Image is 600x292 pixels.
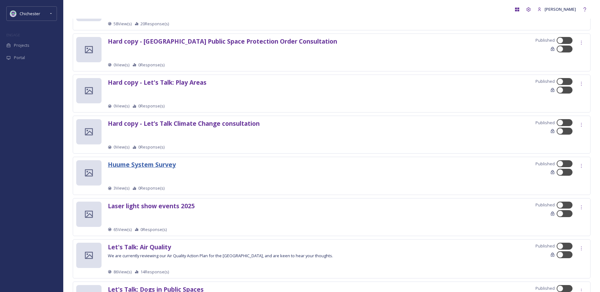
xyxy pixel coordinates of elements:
[108,119,260,128] strong: Hard copy - Let’s Talk Climate Change consultation
[138,62,164,68] span: 0 Response(s)
[534,3,579,15] a: [PERSON_NAME]
[114,21,132,27] span: 58 View(s)
[108,245,171,251] a: Let's Talk: Air Quality
[535,285,555,291] span: Published
[535,243,555,249] span: Published
[114,227,132,233] span: 65 View(s)
[545,6,576,12] span: [PERSON_NAME]
[108,39,337,45] a: Hard copy - [GEOGRAPHIC_DATA] Public Space Protection Order Consultation
[108,37,337,46] strong: Hard copy - [GEOGRAPHIC_DATA] Public Space Protection Order Consultation
[535,202,555,208] span: Published
[108,121,260,127] a: Hard copy - Let’s Talk Climate Change consultation
[535,37,555,43] span: Published
[138,185,164,191] span: 0 Response(s)
[20,11,40,16] span: Chichester
[114,62,129,68] span: 0 View(s)
[14,55,25,61] span: Portal
[108,162,176,168] a: Huume System Survey
[6,33,20,37] span: ENGAGE
[138,144,164,150] span: 0 Response(s)
[114,144,129,150] span: 0 View(s)
[108,78,207,87] strong: Hard copy - Let's Talk: Play Areas
[108,80,207,86] a: Hard copy - Let's Talk: Play Areas
[138,103,164,109] span: 0 Response(s)
[108,204,195,210] a: Laser light show events 2025
[140,269,169,275] span: 14 Response(s)
[108,253,333,259] span: We are currently reviewing our Air Quality Action Plan for the [GEOGRAPHIC_DATA], and are keen to...
[114,103,129,109] span: 0 View(s)
[108,160,176,169] strong: Huume System Survey
[10,10,16,17] img: Logo_of_Chichester_District_Council.png
[140,227,167,233] span: 0 Response(s)
[14,42,29,48] span: Projects
[114,185,129,191] span: 3 View(s)
[108,202,195,210] strong: Laser light show events 2025
[108,243,171,251] strong: Let's Talk: Air Quality
[114,269,132,275] span: 86 View(s)
[535,78,555,84] span: Published
[535,161,555,167] span: Published
[535,120,555,126] span: Published
[140,21,169,27] span: 20 Response(s)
